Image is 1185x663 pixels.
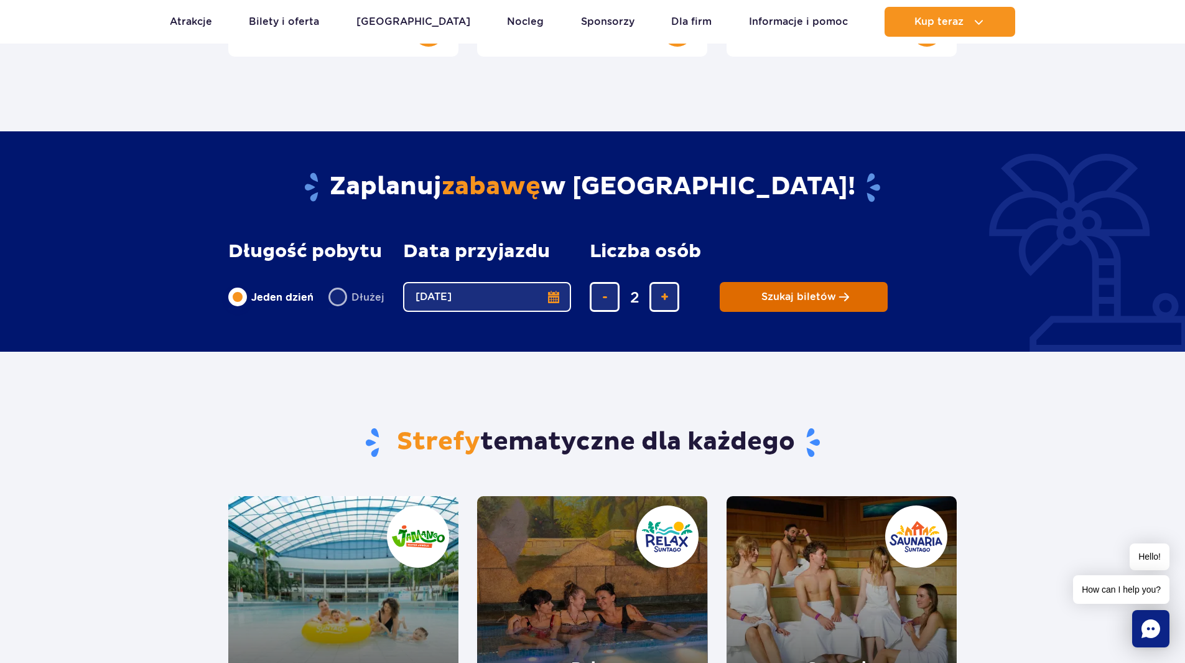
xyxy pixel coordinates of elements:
a: [GEOGRAPHIC_DATA] [356,7,470,37]
input: liczba biletów [620,282,649,312]
span: Data przyjazdu [403,241,550,262]
a: Sponsorzy [581,7,634,37]
span: Kup teraz [914,16,964,27]
a: Dla firm [671,7,712,37]
h2: tematyczne dla każdego [228,426,957,459]
span: zabawę [442,171,541,202]
h2: Zaplanuj w [GEOGRAPHIC_DATA]! [228,171,957,204]
a: Nocleg [507,7,544,37]
span: How can I help you? [1073,575,1169,604]
form: Planowanie wizyty w Park of Poland [228,241,957,312]
label: Dłużej [328,284,384,310]
a: Informacje i pomoc [749,7,848,37]
button: Szukaj biletów [720,282,888,312]
a: Atrakcje [170,7,212,37]
span: Długość pobytu [228,241,382,262]
div: Chat [1132,610,1169,647]
span: Szukaj biletów [761,291,836,303]
span: Hello! [1130,543,1169,570]
button: [DATE] [403,282,571,312]
button: dodaj bilet [649,282,679,312]
span: Liczba osób [590,241,701,262]
label: Jeden dzień [228,284,314,310]
button: usuń bilet [590,282,620,312]
span: Strefy [397,426,480,458]
button: Kup teraz [885,7,1015,37]
a: Bilety i oferta [249,7,319,37]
